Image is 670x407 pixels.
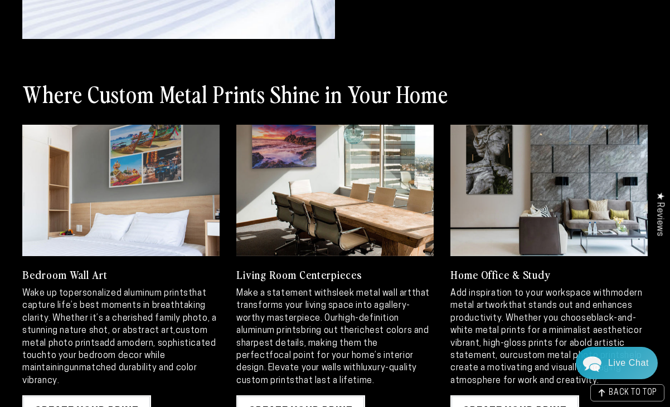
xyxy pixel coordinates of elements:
[450,267,648,282] h3: Home Office & Study
[608,347,649,379] div: Contact Us Directly
[22,326,207,347] strong: custom metal photo prints
[513,351,624,360] strong: custom metal photo prints
[236,351,414,372] strong: focal point for your home’s interior design
[649,183,670,245] div: Click to open Judge.me floating reviews tab
[236,267,434,282] h3: Living Room Centerpieces
[69,289,188,298] strong: personalized aluminum prints
[450,287,648,387] p: Add inspiration to your workspace with that stands out and enhances productivity. Whether you cho...
[236,364,417,385] strong: luxury-quality custom prints
[236,326,429,347] strong: richest colors and sharpest details
[22,364,197,385] strong: unmatched durability and color vibrancy
[22,267,220,282] h3: Bedroom Wall Art
[576,347,658,379] div: Chat widget toggle
[22,287,220,387] p: Wake up to that capture life’s best moments in breathtaking clarity. Whether it’s a cherished fam...
[236,287,434,387] p: Make a statement with that transforms your living space into a . Our bring out the , making them ...
[22,79,448,108] h2: Where Custom Metal Prints Shine in Your Home
[236,301,410,322] strong: gallery-worthy masterpiece
[332,289,412,298] strong: sleek metal wall art
[609,389,657,397] span: BACK TO TOP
